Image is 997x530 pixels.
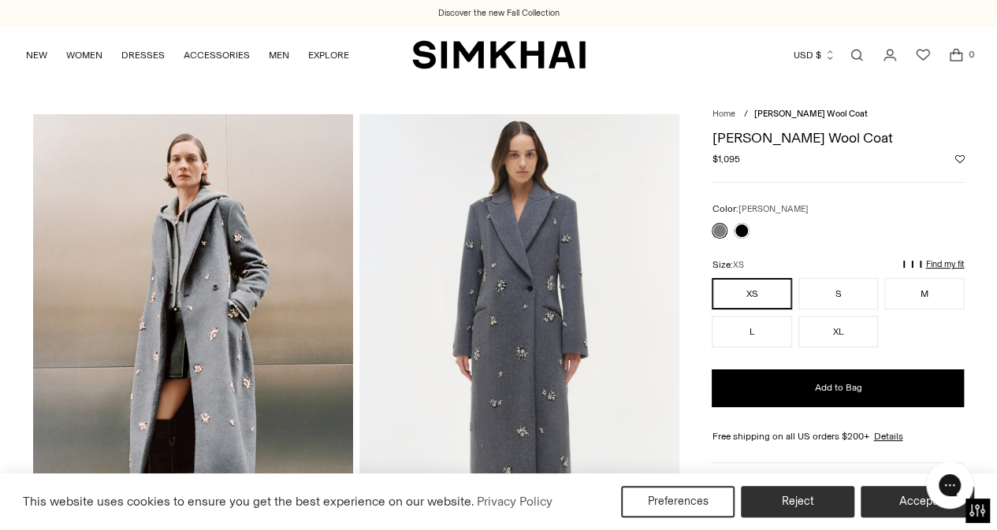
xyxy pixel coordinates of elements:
a: Privacy Policy (opens in a new tab) [474,490,555,513]
button: Reject [741,486,854,517]
a: Open search modal [841,39,872,71]
h1: [PERSON_NAME] Wool Coat [712,131,964,145]
button: Add to Wishlist [954,154,964,164]
button: XL [798,316,878,347]
label: Color: [712,202,808,217]
span: Add to Bag [814,381,861,395]
a: Details [873,429,902,443]
a: SIMKHAI [412,39,586,70]
a: Home [712,109,735,119]
span: XS [732,260,743,270]
a: NEW [26,38,47,72]
iframe: Gorgias live chat messenger [918,456,981,514]
button: Accept [861,486,974,517]
a: DRESSES [121,38,165,72]
a: EXPLORE [308,38,349,72]
a: Discover the new Fall Collection [438,7,560,20]
button: L [712,316,791,347]
button: M [884,278,964,309]
a: WOMEN [66,38,102,72]
nav: breadcrumbs [712,108,964,121]
button: Preferences [621,486,735,517]
button: Add to Bag [712,369,964,407]
button: XS [712,278,791,309]
a: MEN [269,38,289,72]
span: [PERSON_NAME] Wool Coat [753,109,867,119]
span: [PERSON_NAME] [738,204,808,214]
button: USD $ [794,38,835,72]
a: Open cart modal [940,39,972,71]
button: S [798,278,878,309]
a: Go to the account page [874,39,906,71]
a: Wishlist [907,39,939,71]
span: 0 [964,47,978,61]
iframe: Sign Up via Text for Offers [13,470,158,517]
a: ACCESSORIES [184,38,250,72]
div: / [743,108,747,121]
span: This website uses cookies to ensure you get the best experience on our website. [23,494,474,509]
span: $1,095 [712,152,739,166]
div: Free shipping on all US orders $200+ [712,429,964,443]
label: Size: [712,258,743,272]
